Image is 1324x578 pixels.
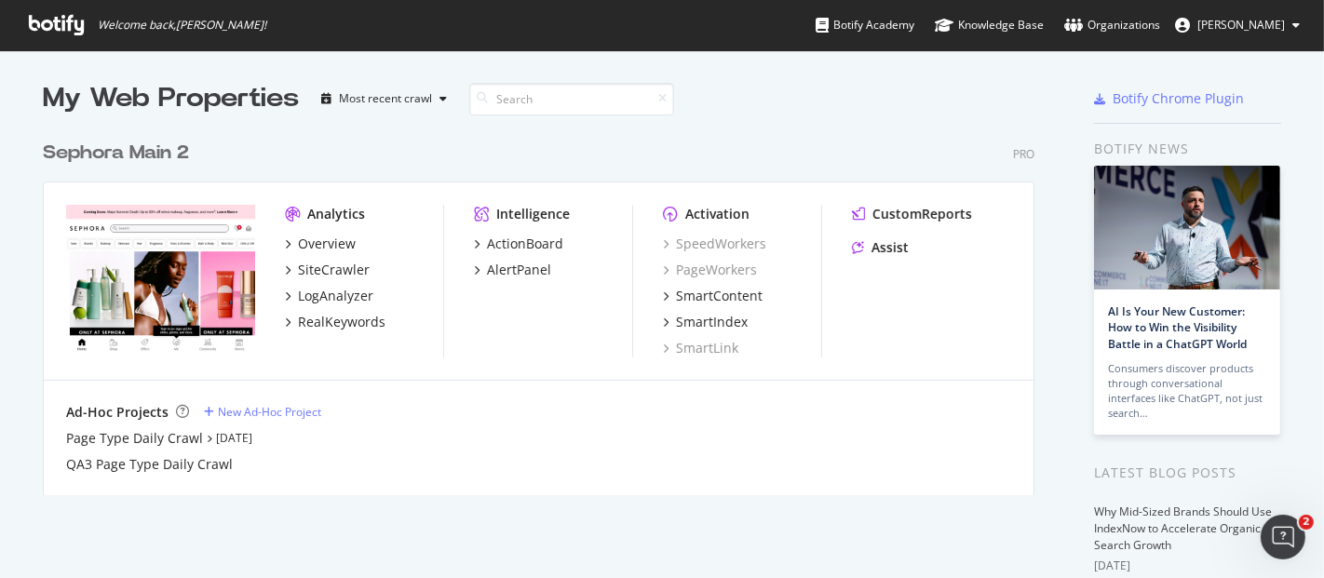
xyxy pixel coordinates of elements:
a: Assist [852,238,909,257]
a: SmartLink [663,339,738,357]
a: CustomReports [852,205,972,223]
div: Ad-Hoc Projects [66,403,169,422]
a: [DATE] [216,430,252,446]
a: LogAnalyzer [285,287,373,305]
div: Botify Chrome Plugin [1113,89,1244,108]
button: [PERSON_NAME] [1160,10,1315,40]
div: Sephora Main 2 [43,140,189,167]
a: SmartContent [663,287,763,305]
input: Search [469,83,674,115]
img: AI Is Your New Customer: How to Win the Visibility Battle in a ChatGPT World [1094,166,1280,289]
div: Pro [1013,146,1034,162]
a: Overview [285,235,356,253]
div: Organizations [1064,16,1160,34]
div: Knowledge Base [935,16,1044,34]
div: Most recent crawl [339,93,432,104]
iframe: Intercom live chat [1261,515,1305,559]
div: Intelligence [496,205,570,223]
div: SiteCrawler [298,261,370,279]
img: www.sephora.com [66,205,255,356]
a: Why Mid-Sized Brands Should Use IndexNow to Accelerate Organic Search Growth [1094,504,1272,553]
div: New Ad-Hoc Project [218,404,321,420]
div: SmartIndex [676,313,748,331]
div: CustomReports [872,205,972,223]
a: AI Is Your New Customer: How to Win the Visibility Battle in a ChatGPT World [1108,303,1247,351]
a: New Ad-Hoc Project [204,404,321,420]
a: QA3 Page Type Daily Crawl [66,455,233,474]
span: 2 [1299,515,1314,530]
div: Assist [871,238,909,257]
div: [DATE] [1094,558,1281,574]
a: ActionBoard [474,235,563,253]
a: SiteCrawler [285,261,370,279]
div: grid [43,117,1049,495]
div: SmartContent [676,287,763,305]
div: Botify Academy [816,16,914,34]
a: Sephora Main 2 [43,140,196,167]
div: My Web Properties [43,80,299,117]
a: SmartIndex [663,313,748,331]
div: RealKeywords [298,313,385,331]
div: ActionBoard [487,235,563,253]
div: AlertPanel [487,261,551,279]
button: Most recent crawl [314,84,454,114]
div: Overview [298,235,356,253]
a: Botify Chrome Plugin [1094,89,1244,108]
a: RealKeywords [285,313,385,331]
div: Activation [685,205,750,223]
div: LogAnalyzer [298,287,373,305]
a: SpeedWorkers [663,235,766,253]
span: Louise Huang [1197,17,1285,33]
div: Analytics [307,205,365,223]
div: Latest Blog Posts [1094,463,1281,483]
span: Welcome back, [PERSON_NAME] ! [98,18,266,33]
a: PageWorkers [663,261,757,279]
a: Page Type Daily Crawl [66,429,203,448]
a: AlertPanel [474,261,551,279]
div: Botify news [1094,139,1281,159]
div: Consumers discover products through conversational interfaces like ChatGPT, not just search… [1108,361,1266,421]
